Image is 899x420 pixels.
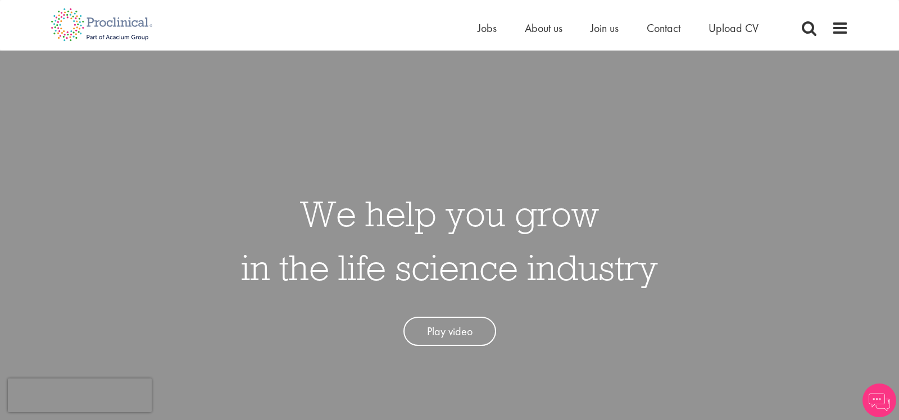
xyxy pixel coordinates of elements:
[591,21,619,35] a: Join us
[525,21,562,35] a: About us
[862,384,896,417] img: Chatbot
[241,186,658,294] h1: We help you grow in the life science industry
[709,21,759,35] a: Upload CV
[478,21,497,35] a: Jobs
[647,21,680,35] a: Contact
[403,317,496,346] a: Play video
